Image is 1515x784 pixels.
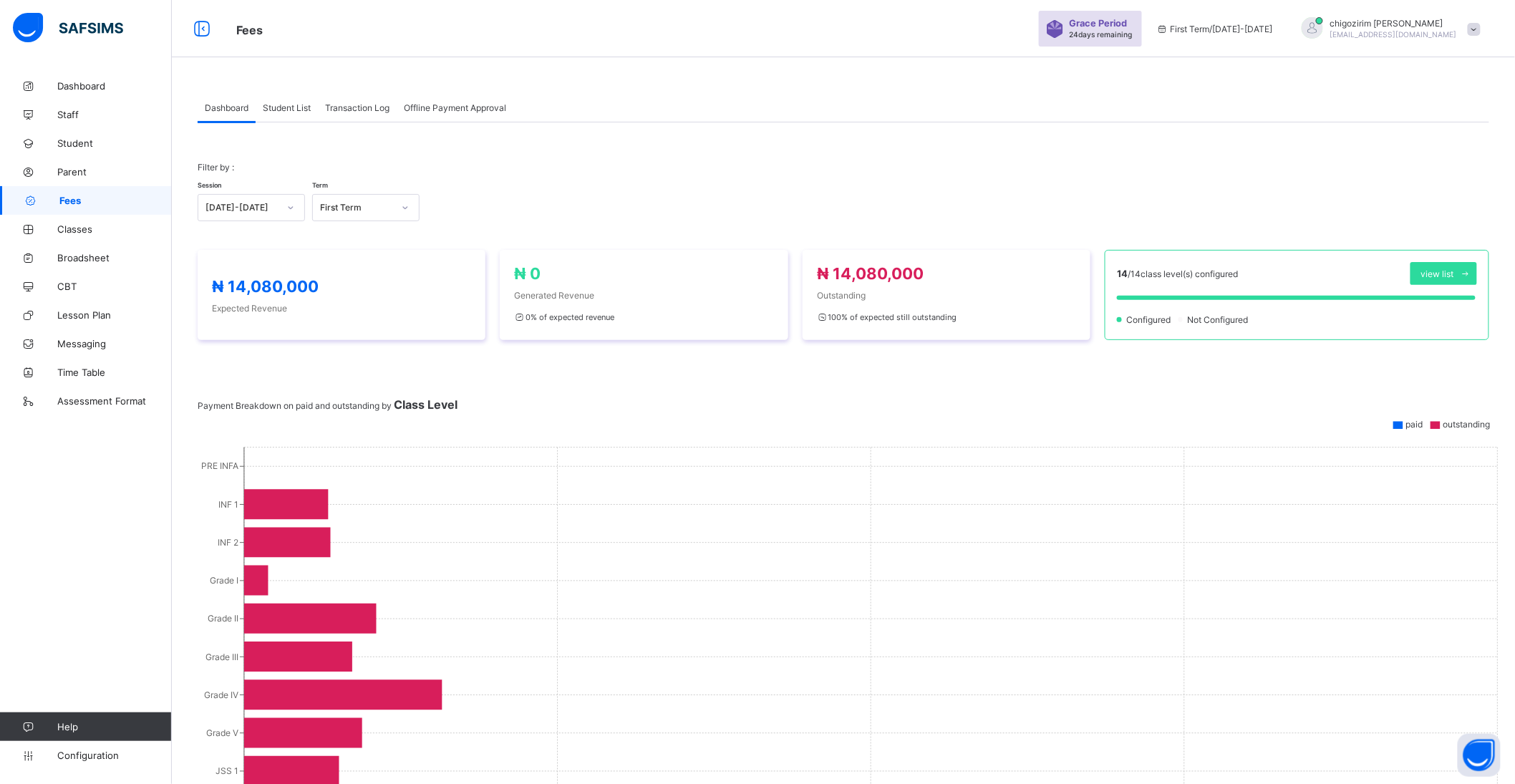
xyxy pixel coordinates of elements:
span: 24 days remaining [1070,30,1133,39]
div: chigozirimuche-orji [1287,17,1488,41]
span: Payment Breakdown on paid and outstanding by [198,400,458,411]
span: 100 % of expected still outstanding [817,312,957,322]
span: Dashboard [205,102,248,113]
span: Fees [236,23,263,37]
span: Offline Payment Approval [404,102,506,113]
tspan: PRE INFA [201,461,238,472]
tspan: INF 2 [218,537,238,548]
span: Generated Revenue [514,290,773,301]
span: Broadsheet [57,252,172,263]
span: Outstanding [817,290,1076,301]
img: safsims [13,13,123,43]
div: First Term [320,203,393,213]
span: Parent [57,166,172,178]
span: ₦ 14,080,000 [212,277,319,296]
tspan: Grade II [208,614,238,624]
img: sticker-purple.71386a28dfed39d6af7621340158ba97.svg [1046,20,1064,38]
span: Fees [59,195,172,206]
span: session/term information [1156,24,1273,34]
span: chigozirim [PERSON_NAME] [1330,18,1457,29]
tspan: JSS 1 [216,766,238,777]
span: Staff [57,109,172,120]
span: [EMAIL_ADDRESS][DOMAIN_NAME] [1330,30,1457,39]
span: Lesson Plan [57,309,172,321]
span: Expected Revenue [212,303,471,314]
span: Assessment Format [57,395,172,407]
span: Session [198,181,221,189]
span: Configured [1126,314,1176,325]
span: Dashboard [57,80,172,92]
div: [DATE]-[DATE] [205,203,279,213]
span: Class Level [394,397,458,412]
tspan: Grade V [206,727,238,738]
tspan: Grade I [210,575,238,586]
span: / 14 class level(s) configured [1128,268,1238,279]
tspan: Grade III [205,652,238,662]
span: Student List [263,102,311,113]
span: Term [312,181,328,189]
span: ₦ 0 [514,264,541,283]
button: Open asap [1458,734,1501,777]
span: outstanding [1443,419,1491,430]
span: Not Configured [1186,314,1253,325]
span: ₦ 14,080,000 [817,264,924,283]
span: Configuration [57,750,171,761]
span: Student [57,137,172,149]
span: Time Table [57,367,172,378]
span: Messaging [57,338,172,349]
span: Help [57,721,171,732]
span: Classes [57,223,172,235]
tspan: Grade IV [204,689,238,700]
span: view list [1421,268,1454,279]
span: Filter by : [198,162,234,173]
span: 14 [1117,268,1128,279]
span: 0 % of expected revenue [514,312,614,322]
span: paid [1406,419,1423,430]
span: Transaction Log [325,102,389,113]
span: Grace Period [1070,18,1128,29]
span: CBT [57,281,172,292]
tspan: INF 1 [218,499,238,510]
